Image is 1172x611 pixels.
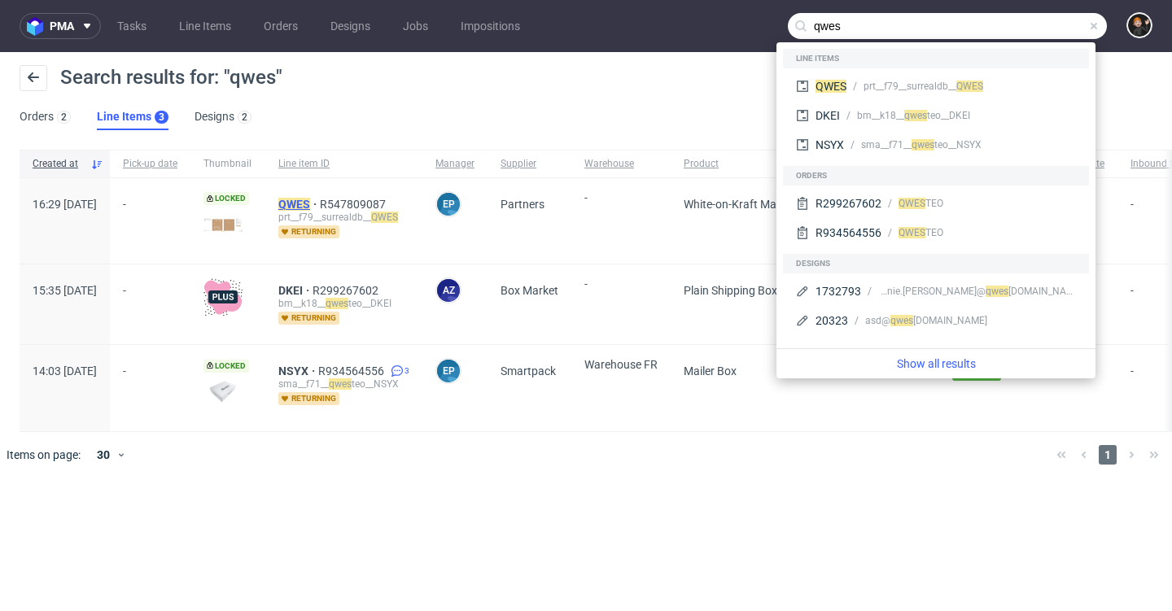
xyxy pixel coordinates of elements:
[321,13,380,39] a: Designs
[437,193,460,216] figcaption: EP
[33,364,97,378] span: 14:03 [DATE]
[783,254,1089,273] div: Designs
[203,157,252,171] span: Thumbnail
[278,297,409,310] div: bm__k18__ teo__DKEI
[684,198,813,211] span: White-on-Kraft Mailer Box
[387,364,409,378] a: 3
[242,111,247,123] div: 2
[878,284,999,299] div: virginie.[PERSON_NAME]@
[278,284,313,297] a: DKEI
[899,225,943,240] div: TEO
[783,356,1089,372] a: Show all results
[7,447,81,463] span: Items on page:
[584,277,658,325] span: -
[169,13,241,39] a: Line Items
[159,111,164,123] div: 3
[861,137,925,152] div: sma__f71__
[278,225,339,238] span: returning
[437,279,460,302] figcaption: AZ
[313,284,382,297] a: R299267602
[254,13,308,39] a: Orders
[999,284,1076,299] div: [DOMAIN_NAME]
[584,157,658,171] span: Warehouse
[917,110,927,121] span: es
[904,110,917,121] span: qw
[33,284,97,297] span: 15:35 [DATE]
[393,13,438,39] a: Jobs
[203,381,243,403] img: data
[501,157,558,171] span: Supplier
[584,358,658,371] span: Warehouse FR
[865,313,903,328] div: asd@
[501,284,558,297] span: Box Market
[816,225,881,241] div: R934564556
[50,20,74,32] span: pma
[451,13,530,39] a: Impositions
[20,13,101,39] button: pma
[816,80,846,93] span: QWES
[684,364,737,378] span: Mailer Box
[33,198,97,211] span: 16:29 [DATE]
[986,286,999,297] span: qw
[899,196,943,211] div: TEO
[999,286,1008,297] span: es
[816,107,840,124] div: DKEI
[97,104,168,130] a: Line Items3
[903,313,987,328] div: [DOMAIN_NAME]
[925,137,982,152] div: teo__NSYX
[278,198,310,211] mark: QWES
[899,227,925,238] span: QWES
[278,211,409,224] div: prt__f79__surrealdb__
[584,191,658,244] span: -
[1099,445,1117,465] span: 1
[107,13,156,39] a: Tasks
[435,157,474,171] span: Manager
[912,139,925,151] span: qw
[371,212,398,223] mark: QWES
[437,360,460,382] figcaption: EP
[203,277,243,316] img: plus-icon.676465ae8f3a83198b3f.png
[917,108,970,123] div: teo__DKEI
[326,298,348,309] mark: qwes
[195,104,251,130] a: Designs2
[60,66,282,89] span: Search results for: "qwes"
[320,198,389,211] a: R547809087
[203,192,249,205] span: Locked
[816,312,848,329] div: 20323
[203,360,249,373] span: Locked
[405,364,409,378] span: 3
[123,157,177,171] span: Pick-up date
[899,198,925,209] span: QWES
[278,157,409,171] span: Line item ID
[684,284,777,297] span: Plain Shipping Box
[783,166,1089,185] div: Orders
[857,108,917,123] div: bm__k18__
[903,315,913,326] span: es
[87,443,116,466] div: 30
[278,378,409,391] div: sma__f71__ teo__NSYX
[864,79,983,94] div: prt__f79__surrealdb__
[123,284,177,325] span: -
[501,364,556,378] span: Smartpack
[278,364,318,378] a: NSYX
[123,198,177,244] span: -
[783,49,1089,68] div: Line items
[123,364,177,411] span: -
[33,157,84,171] span: Created at
[278,198,320,211] a: QWES
[318,364,387,378] a: R934564556
[278,312,339,325] span: returning
[816,137,844,153] div: NSYX
[816,195,881,212] div: R299267602
[925,139,934,151] span: es
[1128,14,1151,37] img: Dominik Grosicki
[956,81,983,92] span: QWES
[27,17,50,36] img: logo
[816,283,861,299] div: 1732793
[203,218,243,232] img: version_two_editor_design.png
